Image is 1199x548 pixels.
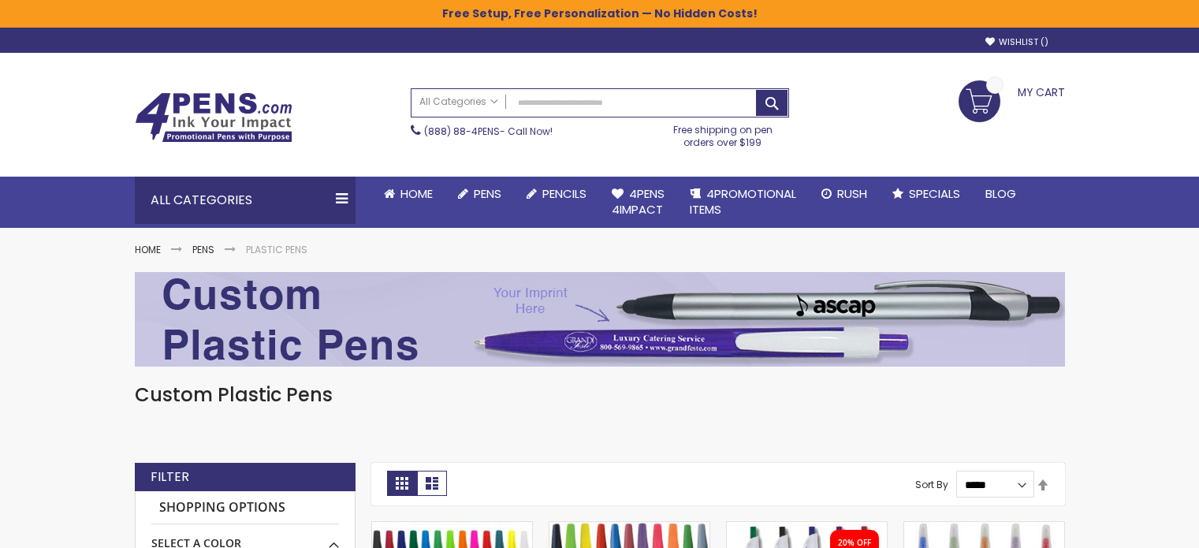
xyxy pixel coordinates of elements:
[135,92,292,143] img: 4Pens Custom Pens and Promotional Products
[599,177,677,228] a: 4Pens4impact
[387,471,417,496] strong: Grid
[424,125,553,138] span: - Call Now!
[809,177,880,211] a: Rush
[192,243,214,256] a: Pens
[880,177,973,211] a: Specials
[135,272,1065,367] img: Plastic Pens
[690,185,796,218] span: 4PROMOTIONAL ITEMS
[474,185,501,202] span: Pens
[514,177,599,211] a: Pencils
[904,521,1064,535] a: Belfast Translucent Value Stick Pen
[400,185,433,202] span: Home
[411,89,506,115] a: All Categories
[151,468,189,486] strong: Filter
[973,177,1029,211] a: Blog
[727,521,887,535] a: Oak Pen Solid
[612,185,665,218] span: 4Pens 4impact
[135,243,161,256] a: Home
[837,185,867,202] span: Rush
[445,177,514,211] a: Pens
[657,117,789,149] div: Free shipping on pen orders over $199
[372,521,532,535] a: Belfast B Value Stick Pen
[151,491,339,525] strong: Shopping Options
[371,177,445,211] a: Home
[542,185,586,202] span: Pencils
[985,185,1016,202] span: Blog
[135,177,356,224] div: All Categories
[985,36,1048,48] a: Wishlist
[246,243,307,256] strong: Plastic Pens
[419,95,498,108] span: All Categories
[135,382,1065,408] h1: Custom Plastic Pens
[915,478,948,491] label: Sort By
[909,185,960,202] span: Specials
[549,521,709,535] a: Belfast Value Stick Pen
[677,177,809,228] a: 4PROMOTIONALITEMS
[424,125,500,138] a: (888) 88-4PENS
